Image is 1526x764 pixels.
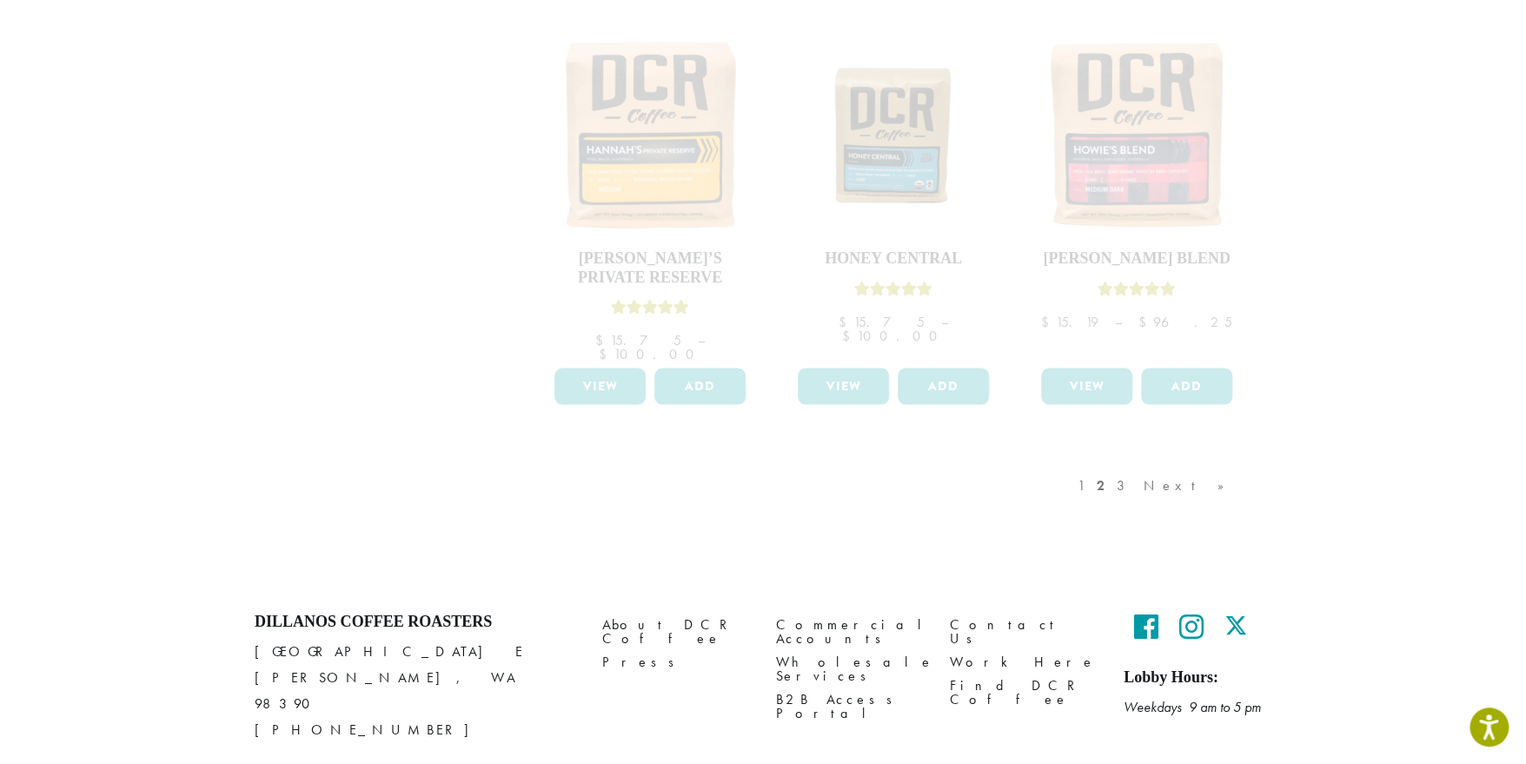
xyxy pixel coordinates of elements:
[1124,668,1271,687] h5: Lobby Hours:
[776,688,924,725] a: B2B Access Portal
[255,612,576,631] h4: Dillanos Coffee Roasters
[776,649,924,687] a: Wholesale Services
[255,638,576,742] p: [GEOGRAPHIC_DATA] E [PERSON_NAME], WA 98390 [PHONE_NUMBER]
[602,612,750,649] a: About DCR Coffee
[1124,697,1261,715] em: Weekdays 9 am to 5 pm
[602,649,750,673] a: Press
[950,612,1098,649] a: Contact Us
[776,612,924,649] a: Commercial Accounts
[950,649,1098,673] a: Work Here
[950,674,1098,711] a: Find DCR Coffee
